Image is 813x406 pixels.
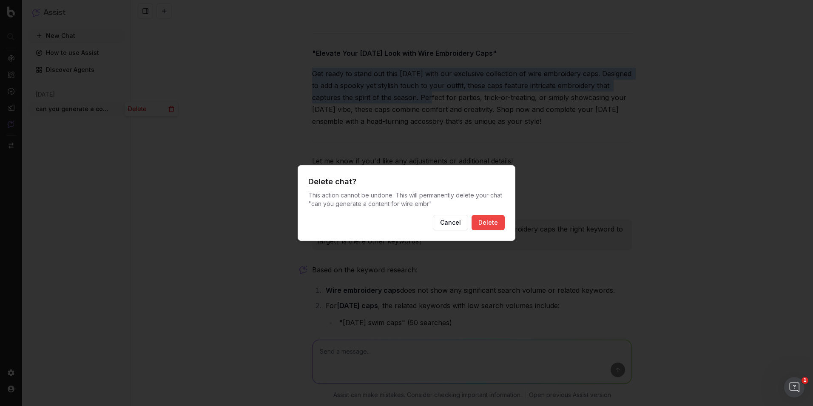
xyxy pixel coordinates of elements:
button: Cancel [433,215,468,230]
p: This action cannot be undone. This will permanently delete your chat " can you generate a content... [308,191,505,208]
span: 1 [802,377,808,384]
button: Delete [472,215,505,230]
h2: Delete chat? [308,176,505,188]
iframe: Intercom live chat [784,377,804,397]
